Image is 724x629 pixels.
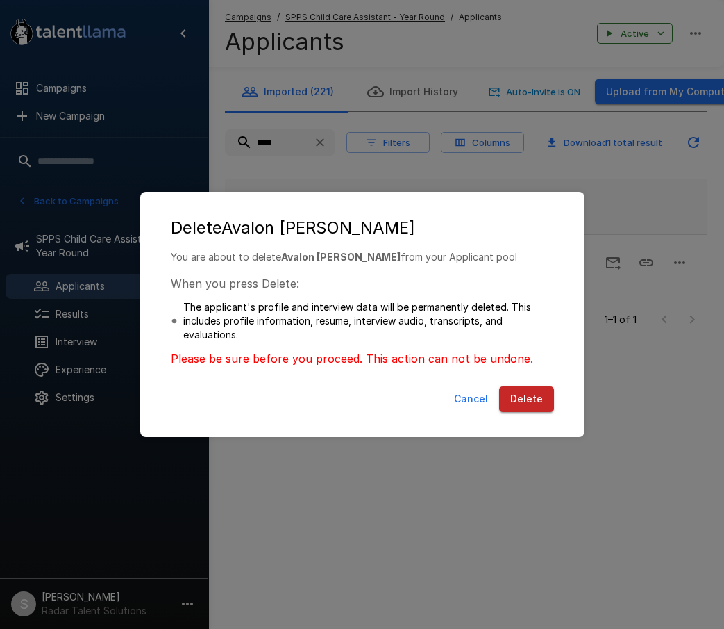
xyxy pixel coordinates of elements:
[448,386,494,412] button: Cancel
[171,250,554,264] p: You are about to delete from your Applicant pool
[154,206,571,250] h2: Delete Avalon [PERSON_NAME]
[281,251,401,263] b: Avalon [PERSON_NAME]
[499,386,554,412] button: Delete
[171,275,554,292] p: When you press Delete:
[183,300,554,342] p: The applicant's profile and interview data will be permanently deleted. This includes profile inf...
[171,350,554,367] p: Please be sure before you proceed. This action can not be undone.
